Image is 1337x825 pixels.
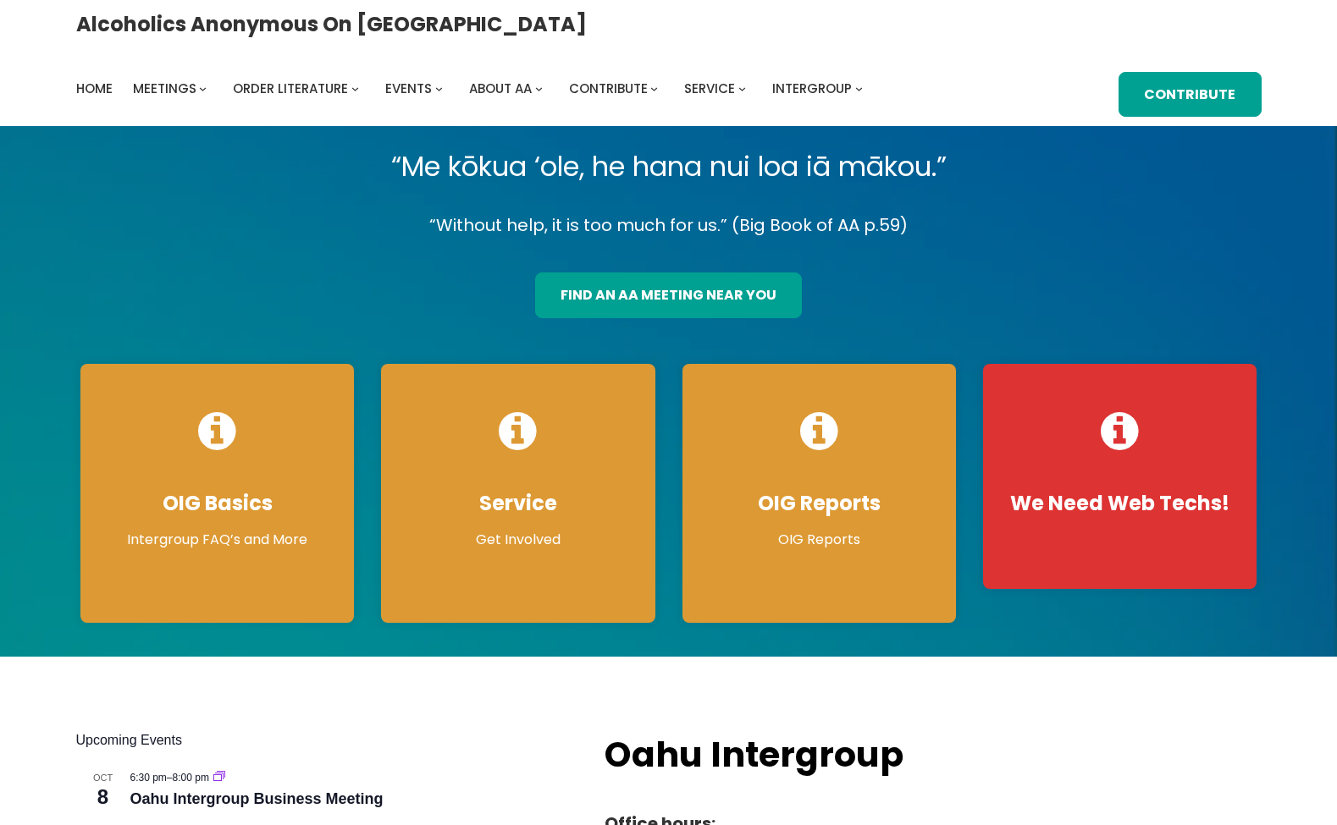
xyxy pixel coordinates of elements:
[772,77,852,101] a: Intergroup
[130,772,213,784] time: –
[385,80,432,97] span: Events
[772,80,852,97] span: Intergroup
[398,491,638,516] h4: Service
[133,77,196,101] a: Meetings
[569,77,648,101] a: Contribute
[76,77,869,101] nav: Intergroup
[97,491,337,516] h4: OIG Basics
[351,85,359,92] button: Order Literature submenu
[1000,491,1240,516] h4: We Need Web Techs!
[699,491,939,516] h4: OIG Reports
[855,85,863,92] button: Intergroup submenu
[76,6,587,42] a: Alcoholics Anonymous on [GEOGRAPHIC_DATA]
[213,772,225,784] a: Event series: Oahu Intergroup Business Meeting
[76,80,113,97] span: Home
[233,80,348,97] span: Order Literature
[173,772,209,784] span: 8:00 pm
[684,77,735,101] a: Service
[76,771,130,785] span: Oct
[435,85,443,92] button: Events submenu
[469,80,532,97] span: About AA
[650,85,658,92] button: Contribute submenu
[469,77,532,101] a: About AA
[76,77,113,101] a: Home
[385,77,432,101] a: Events
[535,272,802,318] a: find an aa meeting near you
[67,143,1270,190] p: “Me kōkua ‘ole, he hana nui loa iā mākou.”
[76,783,130,811] span: 8
[67,211,1270,240] p: “Without help, it is too much for us.” (Big Book of AA p.59)
[398,530,638,550] p: Get Involved
[199,85,207,92] button: Meetings submenu
[97,530,337,550] p: Intergroup FAQ’s and More
[76,730,572,751] h2: Upcoming Events
[1119,72,1261,118] a: Contribute
[130,790,384,808] a: Oahu Intergroup Business Meeting
[569,80,648,97] span: Contribute
[738,85,746,92] button: Service submenu
[130,772,167,784] span: 6:30 pm
[699,530,939,550] p: OIG Reports
[133,80,196,97] span: Meetings
[535,85,543,92] button: About AA submenu
[605,730,1013,780] h2: Oahu Intergroup
[684,80,735,97] span: Service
